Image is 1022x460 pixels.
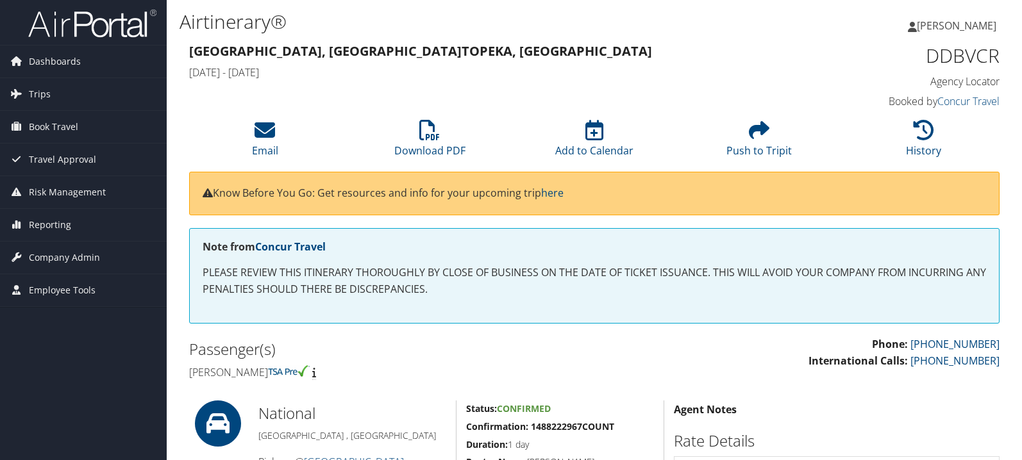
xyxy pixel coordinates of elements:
[497,402,551,415] span: Confirmed
[812,94,1000,108] h4: Booked by
[203,185,986,202] p: Know Before You Go: Get resources and info for your upcoming trip
[674,402,737,416] strong: Agent Notes
[466,438,508,450] strong: Duration:
[268,365,310,377] img: tsa-precheck.png
[203,265,986,297] p: PLEASE REVIEW THIS ITINERARY THOROUGHLY BY CLOSE OF BUSINESS ON THE DATE OF TICKET ISSUANCE. THIS...
[808,354,908,368] strong: International Calls:
[189,42,652,60] strong: [GEOGRAPHIC_DATA], [GEOGRAPHIC_DATA] Topeka, [GEOGRAPHIC_DATA]
[555,127,633,158] a: Add to Calendar
[189,338,585,360] h2: Passenger(s)
[189,365,585,379] h4: [PERSON_NAME]
[466,420,614,432] strong: Confirmation: 1488222967COUNT
[29,274,96,306] span: Employee Tools
[812,74,1000,88] h4: Agency Locator
[917,19,996,33] span: [PERSON_NAME]
[872,337,908,351] strong: Phone:
[180,8,733,35] h1: Airtinerary®
[203,240,326,254] strong: Note from
[29,242,100,274] span: Company Admin
[910,354,1000,368] a: [PHONE_NUMBER]
[541,186,564,200] a: here
[29,78,51,110] span: Trips
[29,45,81,78] span: Dashboards
[812,42,1000,69] h1: DDBVCR
[258,429,447,442] h5: [GEOGRAPHIC_DATA] , [GEOGRAPHIC_DATA]
[252,127,278,158] a: Email
[29,209,71,241] span: Reporting
[255,240,326,254] a: Concur Travel
[937,94,1000,108] a: Concur Travel
[394,127,465,158] a: Download PDF
[189,65,792,79] h4: [DATE] - [DATE]
[28,8,156,38] img: airportal-logo.png
[674,430,1000,452] h2: Rate Details
[910,337,1000,351] a: [PHONE_NUMBER]
[258,402,447,424] h2: National
[466,402,497,415] strong: Status:
[29,144,96,176] span: Travel Approval
[466,438,654,451] h5: 1 day
[726,127,792,158] a: Push to Tripit
[906,127,941,158] a: History
[29,176,106,208] span: Risk Management
[908,6,1009,45] a: [PERSON_NAME]
[29,111,78,143] span: Book Travel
